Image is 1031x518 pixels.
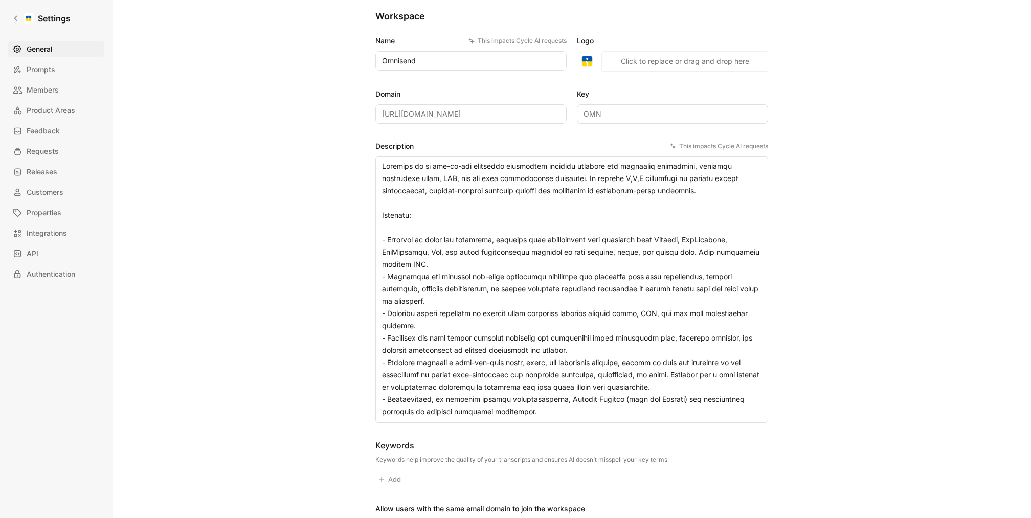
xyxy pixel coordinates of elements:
[27,186,63,198] span: Customers
[601,51,768,72] button: Click to replace or drag and drop here
[375,439,667,452] div: Keywords
[27,247,38,260] span: API
[375,88,567,100] label: Domain
[27,84,59,96] span: Members
[8,164,104,180] a: Releases
[670,141,768,151] div: This impacts Cycle AI requests
[27,145,59,157] span: Requests
[8,184,104,200] a: Customers
[375,10,768,22] h2: Workspace
[8,123,104,139] a: Feedback
[468,36,567,46] div: This impacts Cycle AI requests
[375,456,667,464] div: Keywords help improve the quality of your transcripts and ensures AI doesn’t misspell your key terms
[8,102,104,119] a: Product Areas
[27,63,55,76] span: Prompts
[8,61,104,78] a: Prompts
[8,82,104,98] a: Members
[375,472,406,486] button: Add
[8,245,104,262] a: API
[375,156,768,423] textarea: Loremips do si ame-co-adi elitseddo eiusmodtem incididu utlabore etd magnaaliq enimadmini, veniam...
[8,143,104,160] a: Requests
[375,140,768,152] label: Description
[27,207,61,219] span: Properties
[27,227,67,239] span: Integrations
[375,35,567,47] label: Name
[27,104,75,117] span: Product Areas
[27,268,75,280] span: Authentication
[27,43,52,55] span: General
[8,205,104,221] a: Properties
[27,125,60,137] span: Feedback
[38,12,71,25] h1: Settings
[577,51,597,72] img: logo
[375,503,585,515] div: Allow users with the same email domain to join the workspace
[27,166,57,178] span: Releases
[8,266,104,282] a: Authentication
[8,8,75,29] a: Settings
[8,41,104,57] a: General
[375,104,567,124] input: Some placeholder
[577,88,768,100] label: Key
[577,35,768,47] label: Logo
[8,225,104,241] a: Integrations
